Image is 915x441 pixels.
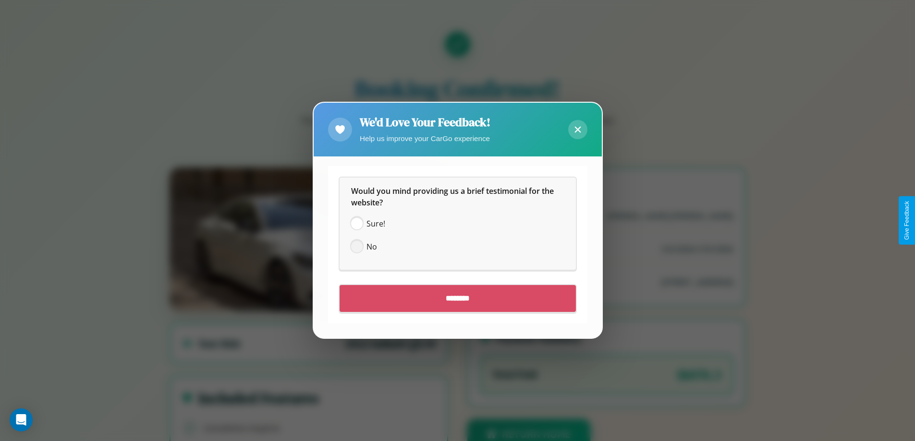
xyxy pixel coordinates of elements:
[360,132,490,145] p: Help us improve your CarGo experience
[366,218,385,230] span: Sure!
[366,241,377,253] span: No
[360,114,490,130] h2: We'd Love Your Feedback!
[903,201,910,240] div: Give Feedback
[351,186,556,208] span: Would you mind providing us a brief testimonial for the website?
[10,408,33,431] div: Open Intercom Messenger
